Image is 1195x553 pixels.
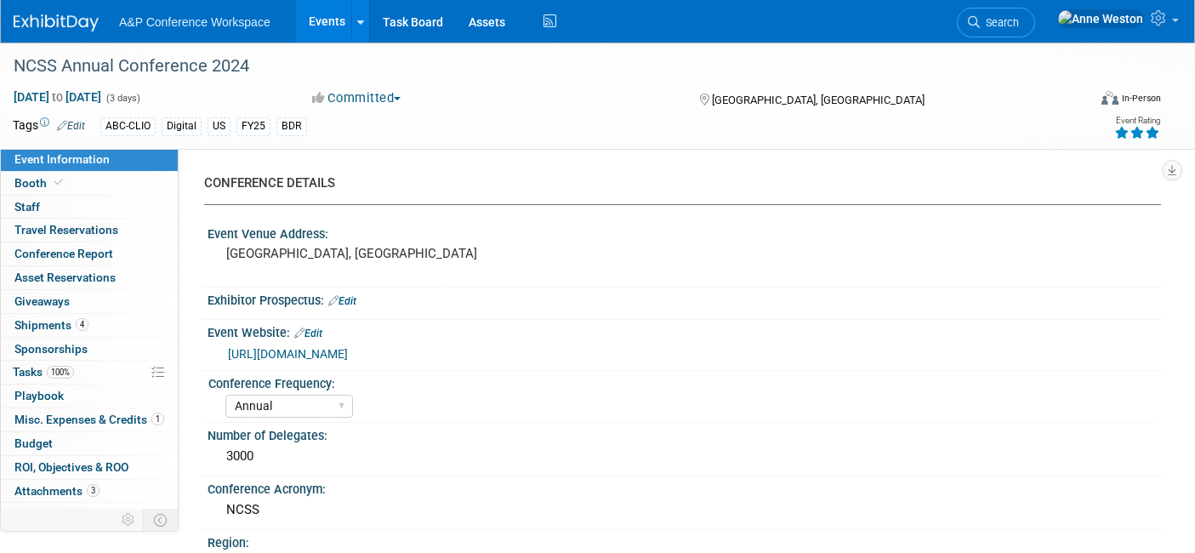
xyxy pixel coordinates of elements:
div: 3000 [220,443,1148,470]
span: Staff [14,200,40,214]
div: ABC-CLIO [100,117,156,135]
span: Tasks [13,365,74,379]
img: Format-Inperson.png [1101,91,1118,105]
span: 100% [47,366,74,379]
div: Event Website: [208,320,1161,342]
span: Travel Reservations [14,223,118,237]
span: [DATE] [DATE] [13,89,102,105]
span: (3 days) [105,93,140,104]
a: Shipments4 [1,314,178,337]
div: Event Rating [1114,117,1160,125]
span: more [11,507,38,521]
div: BDR [276,117,307,135]
a: Asset Reservations [1,266,178,289]
td: Tags [13,117,85,136]
span: 4 [76,318,88,331]
div: US [208,117,230,135]
span: [GEOGRAPHIC_DATA], [GEOGRAPHIC_DATA] [712,94,925,106]
a: Edit [57,120,85,132]
a: Giveaways [1,290,178,313]
a: Travel Reservations [1,219,178,242]
div: Event Venue Address: [208,221,1161,242]
a: Misc. Expenses & Credits1 [1,408,178,431]
a: Booth [1,172,178,195]
div: Digital [162,117,202,135]
span: to [49,90,65,104]
i: Booth reservation complete [54,178,63,187]
div: In-Person [1121,92,1161,105]
span: ROI, Objectives & ROO [14,460,128,474]
span: Budget [14,436,53,450]
div: NCSS Annual Conference 2024 [8,51,1063,82]
button: Committed [306,89,407,107]
a: Edit [328,295,356,307]
div: Number of Delegates: [208,423,1161,444]
a: Tasks100% [1,361,178,384]
a: Edit [294,328,322,339]
a: [URL][DOMAIN_NAME] [228,347,348,361]
div: Region: [208,530,1161,551]
a: Staff [1,196,178,219]
a: Sponsorships [1,338,178,361]
a: Attachments3 [1,480,178,503]
td: Personalize Event Tab Strip [114,509,144,531]
td: Toggle Event Tabs [144,509,179,531]
span: 1 [151,413,164,425]
span: Giveaways [14,294,70,308]
span: Conference Report [14,247,113,260]
span: Misc. Expenses & Credits [14,413,164,426]
pre: [GEOGRAPHIC_DATA], [GEOGRAPHIC_DATA] [226,246,586,261]
a: ROI, Objectives & ROO [1,456,178,479]
span: A&P Conference Workspace [119,15,270,29]
div: Event Format [991,88,1161,114]
div: NCSS [220,497,1148,523]
span: Shipments [14,318,88,332]
div: CONFERENCE DETAILS [204,174,1148,192]
span: Booth [14,176,66,190]
img: ExhibitDay [14,14,99,31]
div: Exhibitor Prospectus: [208,288,1161,310]
span: Playbook [14,389,64,402]
a: Budget [1,432,178,455]
span: Sponsorships [14,342,88,356]
span: Search [980,16,1019,29]
span: Attachments [14,484,100,498]
a: more [1,503,178,526]
img: Anne Weston [1057,9,1144,28]
a: Playbook [1,385,178,408]
a: Conference Report [1,242,178,265]
span: Asset Reservations [14,271,116,284]
span: Event Information [14,152,110,166]
span: 3 [87,484,100,497]
div: FY25 [236,117,270,135]
div: Conference Acronym: [208,476,1161,498]
div: Conference Frequency: [208,371,1153,392]
a: Event Information [1,148,178,171]
a: Search [957,8,1035,37]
